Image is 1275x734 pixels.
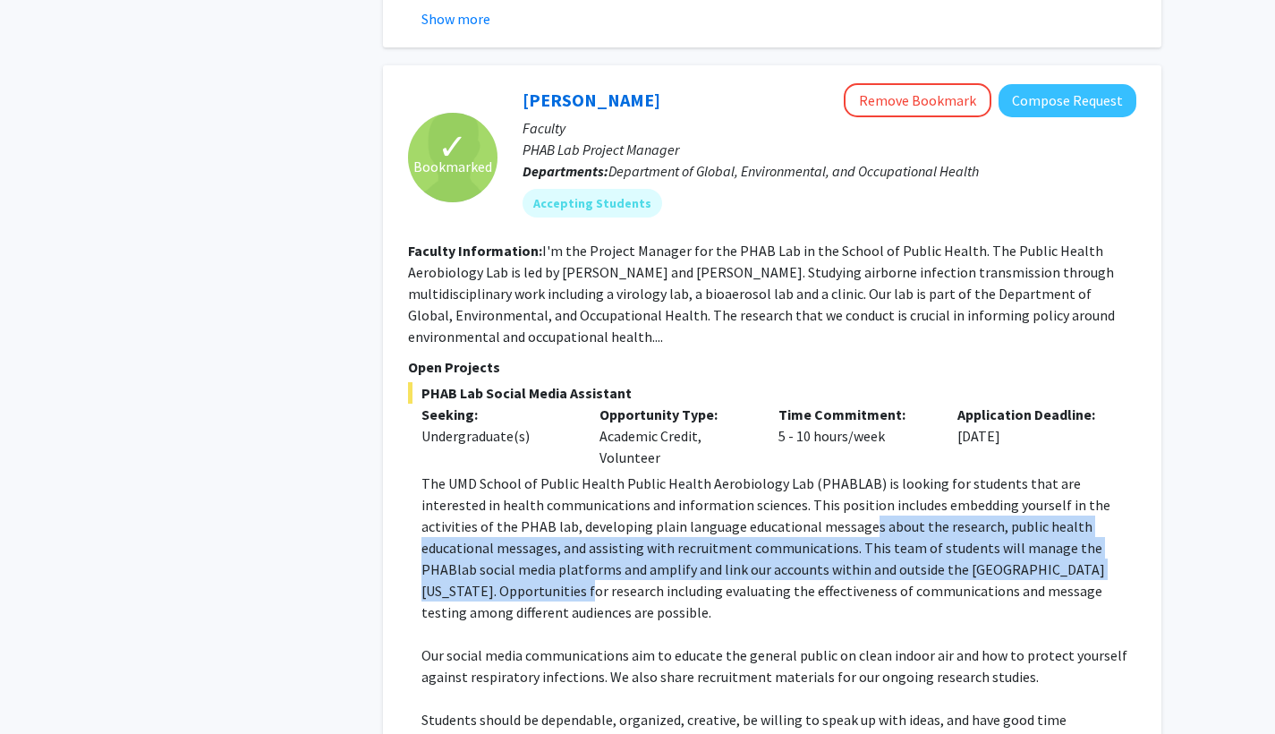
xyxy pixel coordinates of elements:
div: Undergraduate(s) [421,425,574,447]
p: PHAB Lab Project Manager [523,139,1136,160]
div: Academic Credit, Volunteer [586,404,765,468]
div: 5 - 10 hours/week [765,404,944,468]
a: [PERSON_NAME] [523,89,660,111]
p: Faculty [523,117,1136,139]
iframe: Chat [13,653,76,721]
span: ✓ [438,138,468,156]
button: Show more [421,8,490,30]
p: Seeking: [421,404,574,425]
mat-chip: Accepting Students [523,189,662,218]
div: [DATE] [944,404,1123,468]
span: Department of Global, Environmental, and Occupational Health [608,162,979,180]
b: Departments: [523,162,608,180]
button: Remove Bookmark [844,83,991,117]
p: Time Commitment: [778,404,931,425]
p: Our social media communications aim to educate the general public on clean indoor air and how to ... [421,644,1136,687]
button: Compose Request to Isabel Sierra [999,84,1136,117]
p: Open Projects [408,356,1136,378]
fg-read-more: I'm the Project Manager for the PHAB Lab in the School of Public Health. The Public Health Aerobi... [408,242,1115,346]
p: The UMD School of Public Health Public Health Aerobiology Lab (PHABLAB) is looking for students t... [421,473,1136,623]
span: PHAB Lab Social Media Assistant [408,382,1136,404]
p: Application Deadline: [957,404,1109,425]
span: Bookmarked [413,156,492,177]
p: Opportunity Type: [599,404,752,425]
b: Faculty Information: [408,242,542,260]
